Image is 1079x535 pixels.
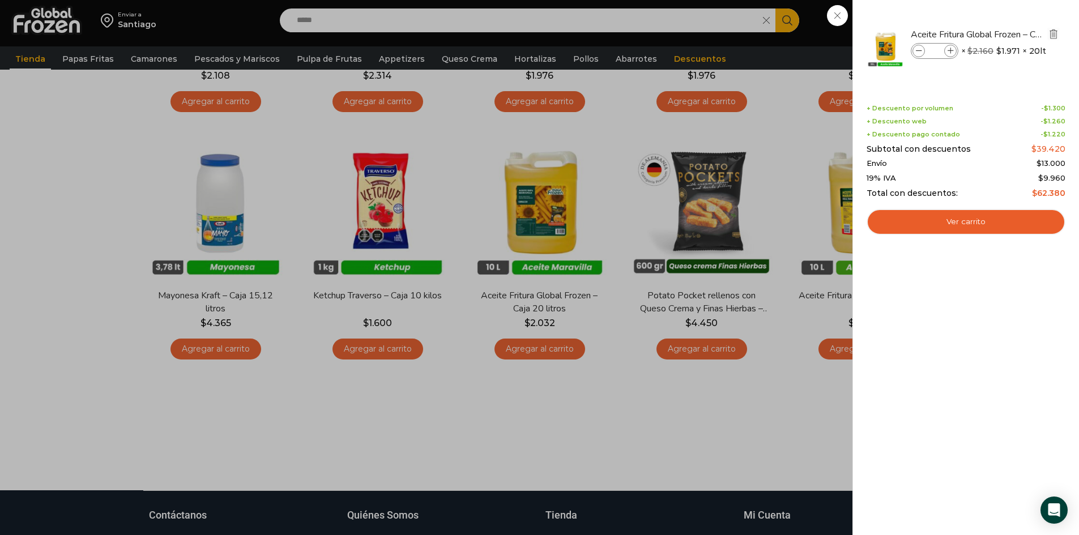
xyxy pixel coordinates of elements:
[1047,28,1060,42] a: Eliminar Aceite Fritura Global Frozen – Caja 20 litros del carrito
[1044,104,1048,112] span: $
[1043,117,1048,125] span: $
[867,159,887,168] span: Envío
[1037,159,1065,168] bdi: 13.000
[967,46,993,56] bdi: 2.160
[1043,117,1065,125] bdi: 1.260
[867,131,960,138] span: + Descuento pago contado
[1044,104,1065,112] bdi: 1.300
[1040,118,1065,125] span: -
[867,189,958,198] span: Total con descuentos:
[1031,144,1065,154] bdi: 39.420
[1043,130,1065,138] bdi: 1.220
[911,28,1046,41] a: Aceite Fritura Global Frozen – Caja 20 litros
[1038,173,1043,182] span: $
[961,43,1046,59] span: × × 20lt
[1032,188,1037,198] span: $
[1031,144,1037,154] span: $
[1041,105,1065,112] span: -
[996,45,1001,57] span: $
[926,45,943,57] input: Product quantity
[867,118,927,125] span: + Descuento web
[867,144,971,154] span: Subtotal con descuentos
[996,45,1020,57] bdi: 1.971
[867,174,896,183] span: 19% IVA
[1043,130,1048,138] span: $
[1038,173,1065,182] span: 9.960
[1040,497,1068,524] div: Open Intercom Messenger
[1040,131,1065,138] span: -
[1048,29,1059,39] img: Eliminar Aceite Fritura Global Frozen – Caja 20 litros del carrito
[1032,188,1065,198] bdi: 62.380
[1037,159,1042,168] span: $
[967,46,973,56] span: $
[867,209,1065,235] a: Ver carrito
[867,105,953,112] span: + Descuento por volumen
